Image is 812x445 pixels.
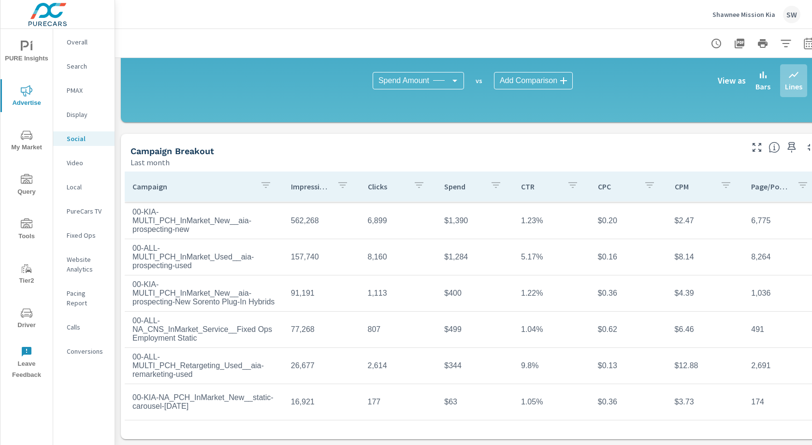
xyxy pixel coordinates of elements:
[590,354,667,378] td: $0.13
[67,346,107,356] p: Conversions
[283,245,360,269] td: 157,740
[53,228,115,243] div: Fixed Ops
[590,245,667,269] td: $0.16
[67,110,107,119] p: Display
[291,182,329,191] p: Impressions
[751,182,789,191] p: Page/Post Action
[283,209,360,233] td: 562,268
[125,273,283,314] td: 00-KIA-MULTI_PCH_InMarket_New__aia-prospecting-New Sorento Plug-In Hybrids
[513,281,590,305] td: 1.22%
[3,129,50,153] span: My Market
[464,76,494,85] p: vs
[590,317,667,342] td: $0.62
[3,218,50,242] span: Tools
[360,354,437,378] td: 2,614
[360,390,437,414] td: 177
[53,59,115,73] div: Search
[3,307,50,331] span: Driver
[513,354,590,378] td: 9.8%
[667,354,744,378] td: $12.88
[3,263,50,287] span: Tier2
[3,346,50,381] span: Leave Feedback
[784,140,799,155] span: Save this to your personalized report
[130,157,170,168] p: Last month
[730,34,749,53] button: "Export Report to PDF"
[67,134,107,144] p: Social
[667,281,744,305] td: $4.39
[53,320,115,334] div: Calls
[125,200,283,242] td: 00-KIA-MULTI_PCH_InMarket_New__aia-prospecting-new
[53,344,115,359] div: Conversions
[360,209,437,233] td: 6,899
[513,317,590,342] td: 1.04%
[125,386,283,418] td: 00-KIA-NA_PCH_InMarket_New__static-carousel-[DATE]
[53,252,115,276] div: Website Analytics
[436,245,513,269] td: $1,284
[67,86,107,95] p: PMAX
[53,156,115,170] div: Video
[590,209,667,233] td: $0.20
[436,209,513,233] td: $1,390
[436,317,513,342] td: $499
[360,281,437,305] td: 1,113
[675,182,713,191] p: CPM
[53,107,115,122] div: Display
[753,34,772,53] button: Print Report
[667,390,744,414] td: $3.73
[283,354,360,378] td: 26,677
[67,322,107,332] p: Calls
[494,72,573,89] div: Add Comparison
[132,182,252,191] p: Campaign
[283,390,360,414] td: 16,921
[768,142,780,153] span: This is a summary of Social performance results by campaign. Each column can be sorted.
[53,83,115,98] div: PMAX
[125,345,283,387] td: 00-ALL-MULTI_PCH_Retargeting_Used__aia-remarketing-used
[749,140,765,155] button: Make Fullscreen
[3,41,50,64] span: PURE Insights
[667,245,744,269] td: $8.14
[755,81,770,92] p: Bars
[436,390,513,414] td: $63
[0,29,53,385] div: nav menu
[667,209,744,233] td: $2.47
[283,281,360,305] td: 91,191
[53,35,115,49] div: Overall
[125,309,283,350] td: 00-ALL-NA_CNS_InMarket_Service__Fixed Ops Employment Static
[67,182,107,192] p: Local
[3,174,50,198] span: Query
[360,245,437,269] td: 8,160
[53,180,115,194] div: Local
[130,146,214,156] h5: Campaign Breakout
[283,317,360,342] td: 77,268
[360,317,437,342] td: 807
[785,81,802,92] p: Lines
[67,61,107,71] p: Search
[776,34,796,53] button: Apply Filters
[436,281,513,305] td: $400
[125,236,283,278] td: 00-ALL-MULTI_PCH_InMarket_Used__aia-prospecting-used
[53,204,115,218] div: PureCars TV
[67,230,107,240] p: Fixed Ops
[67,158,107,168] p: Video
[513,390,590,414] td: 1.05%
[590,390,667,414] td: $0.36
[368,182,406,191] p: Clicks
[712,10,775,19] p: Shawnee Mission Kia
[513,209,590,233] td: 1.23%
[444,182,482,191] p: Spend
[667,317,744,342] td: $6.46
[598,182,636,191] p: CPC
[513,245,590,269] td: 5.17%
[373,72,464,89] div: Spend Amount
[590,281,667,305] td: $0.36
[67,37,107,47] p: Overall
[53,131,115,146] div: Social
[500,76,557,86] span: Add Comparison
[3,85,50,109] span: Advertise
[436,354,513,378] td: $344
[378,76,429,86] span: Spend Amount
[521,182,559,191] p: CTR
[53,286,115,310] div: Pacing Report
[67,255,107,274] p: Website Analytics
[718,76,746,86] h6: View as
